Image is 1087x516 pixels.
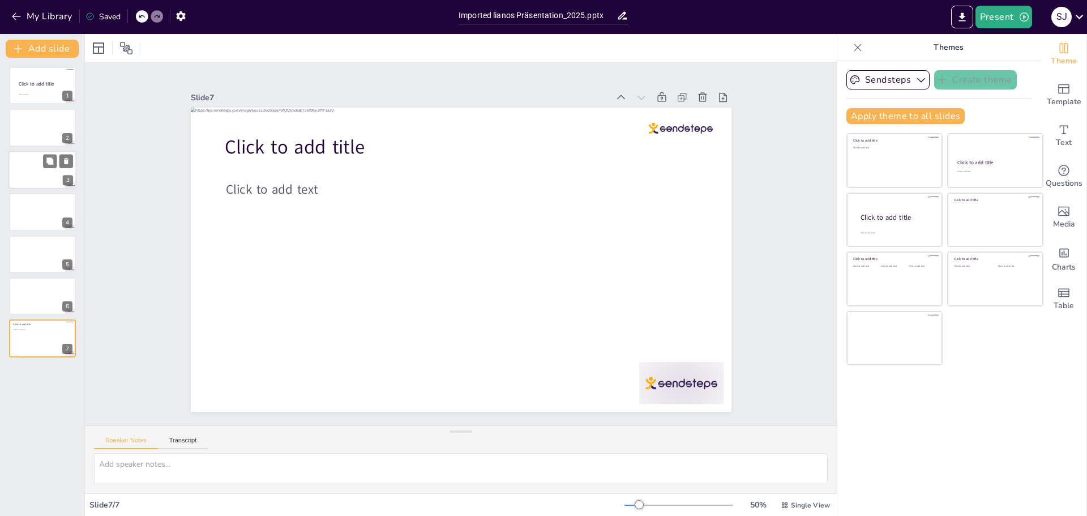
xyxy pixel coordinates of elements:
[225,134,365,160] span: Click to add title
[8,7,77,25] button: My Library
[951,6,973,28] button: Export to PowerPoint
[1046,177,1082,190] span: Questions
[1051,7,1072,27] div: S J
[853,265,879,268] div: Click to add text
[853,138,934,143] div: Click to add title
[13,323,31,326] span: Click to add title
[954,257,1035,261] div: Click to add title
[861,231,932,234] div: Click to add body
[1056,137,1072,149] span: Text
[6,40,79,58] button: Add slide
[9,278,76,315] div: 6
[19,81,54,88] span: Click to add title
[853,257,934,261] div: Click to add title
[19,94,29,96] span: Click to add body
[846,70,930,89] button: Sendsteps
[957,170,1032,173] div: Click to add text
[909,265,934,268] div: Click to add text
[1041,197,1086,238] div: Add images, graphics, shapes or video
[94,437,158,449] button: Speaker Notes
[62,91,72,101] div: 1
[867,34,1030,61] p: Themes
[1041,156,1086,197] div: Get real-time input from your audience
[62,301,72,312] div: 6
[89,500,624,510] div: Slide 7 / 7
[9,67,76,104] div: 1
[1041,116,1086,156] div: Add text boxes
[954,198,1035,202] div: Click to add title
[1053,218,1075,231] span: Media
[1041,238,1086,279] div: Add charts and graphs
[998,265,1034,268] div: Click to add text
[62,218,72,228] div: 4
[158,437,208,449] button: Transcript
[9,193,76,231] div: 4
[934,70,1017,89] button: Create theme
[1041,279,1086,319] div: Add a table
[846,108,965,124] button: Apply theme to all slides
[9,236,76,273] div: 5
[63,175,73,185] div: 3
[1054,300,1074,312] span: Table
[191,92,609,103] div: Slide 7
[459,7,617,24] input: Insert title
[62,344,72,354] div: 7
[119,41,133,55] span: Position
[957,159,1033,166] div: Click to add title
[85,11,121,22] div: Saved
[14,329,25,331] span: Click to add text
[791,501,830,510] span: Single View
[1052,261,1076,274] span: Charts
[59,154,73,168] button: Delete Slide
[62,259,72,270] div: 5
[1051,55,1077,67] span: Theme
[954,265,990,268] div: Click to add text
[975,6,1032,28] button: Present
[1041,34,1086,75] div: Change the overall theme
[744,500,772,510] div: 50 %
[226,181,318,198] span: Click to add text
[1051,6,1072,28] button: S J
[881,265,906,268] div: Click to add text
[9,319,76,357] div: 7
[89,39,108,57] div: Layout
[9,109,76,146] div: 2
[861,212,933,222] div: Click to add title
[853,147,934,150] div: Click to add text
[1047,96,1081,108] span: Template
[1041,75,1086,116] div: Add ready made slides
[8,151,76,189] div: 3
[43,154,57,168] button: Duplicate Slide
[62,133,72,143] div: 2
